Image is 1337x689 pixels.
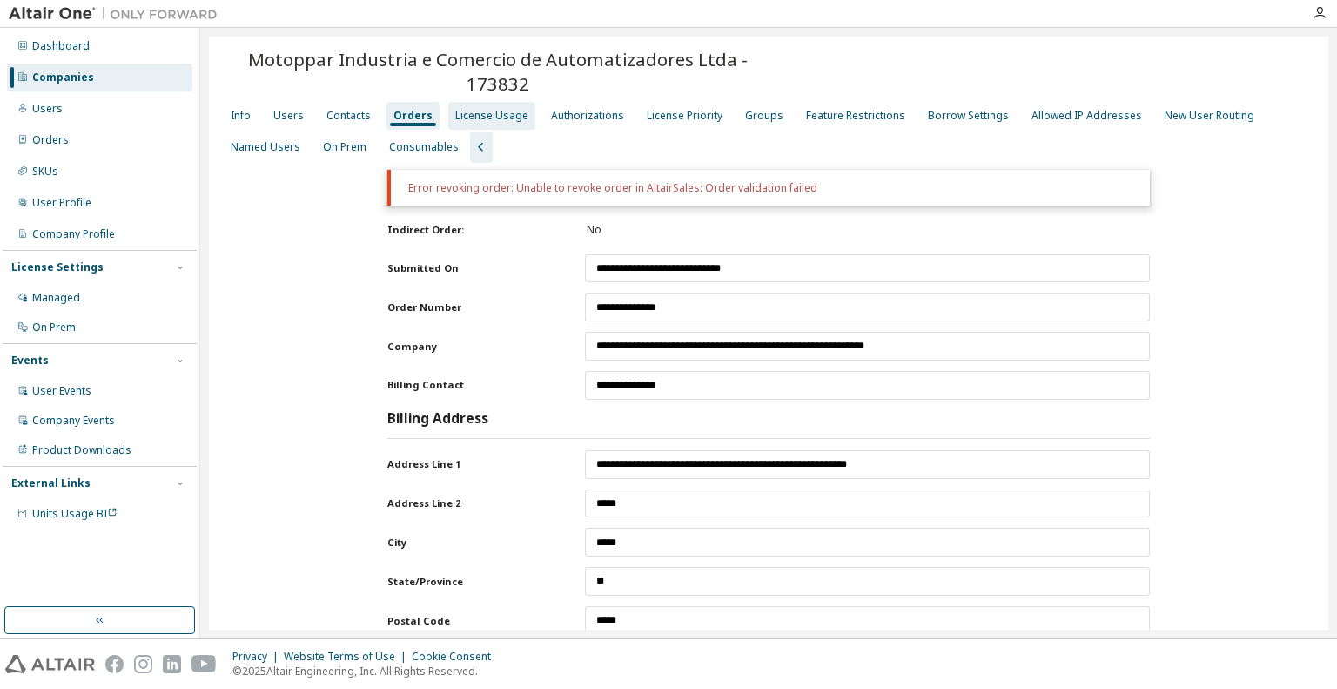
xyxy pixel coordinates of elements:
[284,650,412,664] div: Website Terms of Use
[5,655,95,673] img: altair_logo.svg
[231,109,251,123] div: Info
[11,260,104,274] div: License Settings
[745,109,783,123] div: Groups
[32,133,69,147] div: Orders
[231,140,300,154] div: Named Users
[1165,109,1254,123] div: New User Routing
[11,354,49,368] div: Events
[32,414,115,428] div: Company Events
[387,410,488,428] h3: Billing Address
[387,614,556,628] label: Postal Code
[11,476,91,490] div: External Links
[323,140,366,154] div: On Prem
[32,227,115,241] div: Company Profile
[32,102,63,116] div: Users
[105,655,124,673] img: facebook.svg
[928,109,1009,123] div: Borrow Settings
[1031,109,1142,123] div: Allowed IP Addresses
[387,223,553,237] label: Indirect Order:
[232,650,284,664] div: Privacy
[387,496,556,510] label: Address Line 2
[32,321,76,334] div: On Prem
[387,301,556,314] label: Order Number
[134,655,152,673] img: instagram.svg
[163,655,181,673] img: linkedin.svg
[408,180,1136,195] p: Error revoking order: Unable to revoke order in AltairSales: Order validation failed
[387,340,556,354] label: Company
[551,109,624,123] div: Authorizations
[9,5,226,23] img: Altair One
[387,536,556,550] label: City
[32,71,94,84] div: Companies
[273,109,304,123] div: Users
[191,655,217,673] img: youtube.svg
[232,664,501,679] p: © 2025 Altair Engineering, Inc. All Rights Reserved.
[393,109,433,123] div: Orders
[387,378,556,392] label: Billing Contact
[32,39,90,53] div: Dashboard
[806,109,905,123] div: Feature Restrictions
[32,506,118,521] span: Units Usage BI
[32,291,80,305] div: Managed
[219,47,777,96] span: Motoppar Industria e Comercio de Automatizadores Ltda - 173832
[387,457,556,471] label: Address Line 1
[389,140,459,154] div: Consumables
[32,196,91,210] div: User Profile
[32,443,131,457] div: Product Downloads
[455,109,528,123] div: License Usage
[387,261,556,275] label: Submitted On
[326,109,371,123] div: Contacts
[32,165,58,179] div: SKUs
[647,109,722,123] div: License Priority
[587,223,1150,237] div: No
[412,650,501,664] div: Cookie Consent
[387,575,556,589] label: State/Province
[32,384,91,398] div: User Events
